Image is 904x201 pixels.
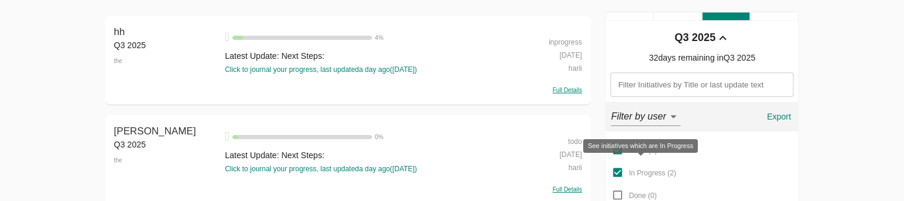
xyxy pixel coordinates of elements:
span: [PERSON_NAME] [114,125,196,137]
span: 32 days remaining in Q3 2025 [649,53,755,62]
div: the [114,51,219,71]
div: Latest Update: Next Steps: [225,149,506,161]
span: hh [114,26,125,37]
div: harii [512,160,582,173]
span: Done ( 0 ) [629,191,657,200]
div: Q3 2025 [114,39,219,51]
div: Click to journal your progress, last updated a day ago ( [DATE] ) [225,164,506,174]
button: Export [760,102,798,131]
span: Full Details [553,186,582,193]
div: harii [512,61,582,74]
em: Filter by user [611,111,666,121]
div: Filter by user [611,107,680,126]
span: Export [764,109,793,124]
div: [DATE] [512,48,582,61]
div: Click to journal your progress, last updated a day ago ( [DATE] ) [225,65,506,75]
div: todo [512,134,582,147]
span: 4 % [375,34,383,41]
span: To do ( 1 ) [629,146,657,155]
div: Latest Update: Next Steps: [225,50,506,62]
div: Q3 2025 [675,30,716,46]
span: 0 % [375,134,383,140]
div: [DATE] [512,147,582,160]
input: Filter Initiatives by Title or last update text [610,73,793,97]
div: Q3 2025 [114,139,219,150]
span: Full Details [553,87,582,93]
div: inprogress [512,34,582,48]
div: the [114,150,219,171]
span: In Progress ( 2 ) [629,169,676,177]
